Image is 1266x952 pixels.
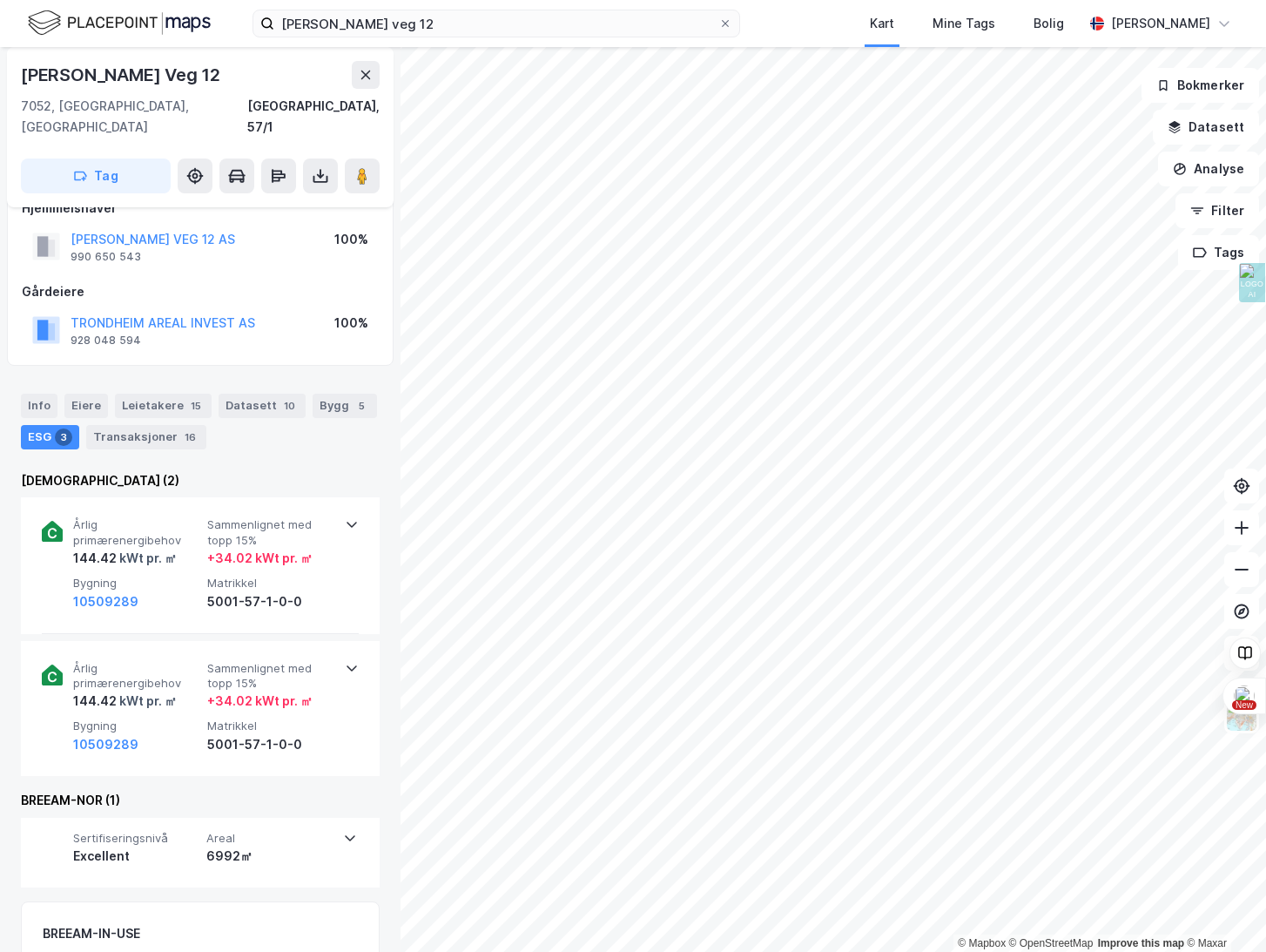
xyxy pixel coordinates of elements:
button: Datasett [1153,110,1259,145]
div: BREEAM-NOR (1) [21,790,380,811]
div: Datasett [219,394,306,418]
span: Bygning [73,576,200,591]
div: 16 [181,429,199,446]
div: 3 [55,429,72,446]
div: [PERSON_NAME] Veg 12 [21,61,224,89]
div: + 34.02 kWt pr. ㎡ [207,548,313,569]
div: Info [21,394,57,418]
div: Excellent [73,846,199,867]
div: Mine Tags [933,13,995,34]
span: Areal [206,831,333,846]
div: 100% [334,229,368,250]
div: Leietakere [115,394,212,418]
span: Bygning [73,719,200,733]
span: Sammenlignet med topp 15% [207,661,334,692]
button: Analyse [1158,152,1259,186]
span: Årlig primærenergibehov [73,517,200,548]
a: OpenStreetMap [1009,937,1094,949]
div: 5001-57-1-0-0 [207,734,334,755]
a: Mapbox [958,937,1006,949]
div: [GEOGRAPHIC_DATA], 57/1 [247,96,380,138]
span: Matrikkel [207,719,334,733]
button: Tag [21,159,171,193]
iframe: Chat Widget [1179,868,1266,952]
div: [PERSON_NAME] [1111,13,1210,34]
span: Årlig primærenergibehov [73,661,200,692]
div: 10 [280,397,299,415]
div: 990 650 543 [71,250,141,264]
div: [DEMOGRAPHIC_DATA] (2) [21,470,380,491]
div: BREEAM-IN-USE [43,923,140,944]
div: 928 048 594 [71,334,141,348]
div: Kart [870,13,894,34]
div: Hjemmelshaver [22,198,379,219]
div: Transaksjoner [86,425,206,449]
div: 6992㎡ [206,846,333,867]
button: Tags [1178,235,1259,270]
a: Improve this map [1098,937,1184,949]
div: Gårdeiere [22,281,379,302]
div: 144.42 [73,691,177,712]
div: 144.42 [73,548,177,569]
span: Sammenlignet med topp 15% [207,517,334,548]
input: Søk på adresse, matrikkel, gårdeiere, leietakere eller personer [274,10,718,37]
div: ESG [21,425,79,449]
span: Sertifiseringsnivå [73,831,199,846]
div: 15 [187,397,205,415]
div: 5001-57-1-0-0 [207,591,334,612]
div: kWt pr. ㎡ [117,548,177,569]
div: 5 [353,397,370,415]
div: Bolig [1034,13,1064,34]
button: 10509289 [73,591,138,612]
div: Eiere [64,394,108,418]
div: 100% [334,313,368,334]
span: Matrikkel [207,576,334,591]
div: + 34.02 kWt pr. ㎡ [207,691,313,712]
div: Kontrollprogram for chat [1179,868,1266,952]
button: Bokmerker [1141,68,1259,103]
div: 7052, [GEOGRAPHIC_DATA], [GEOGRAPHIC_DATA] [21,96,247,138]
button: Filter [1175,193,1259,228]
div: Bygg [313,394,377,418]
img: logo.f888ab2527a4732fd821a326f86c7f29.svg [28,8,211,38]
button: 10509289 [73,734,138,755]
div: kWt pr. ㎡ [117,691,177,712]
